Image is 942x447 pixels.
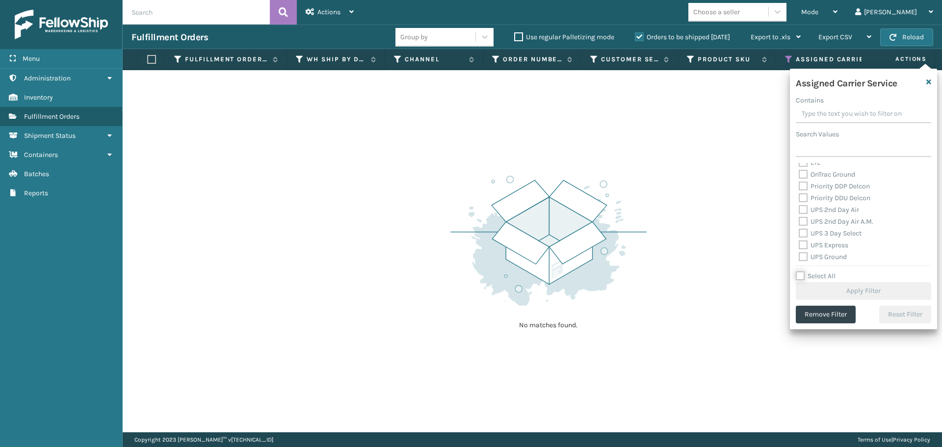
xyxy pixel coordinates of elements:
[796,105,931,123] input: Type the text you wish to filter on
[801,8,818,16] span: Mode
[405,55,464,64] label: Channel
[858,436,891,443] a: Terms of Use
[24,112,79,121] span: Fulfillment Orders
[693,7,740,17] div: Choose a seller
[796,272,836,280] label: Select All
[503,55,562,64] label: Order Number
[796,306,856,323] button: Remove Filter
[799,253,847,261] label: UPS Ground
[23,54,40,63] span: Menu
[698,55,757,64] label: Product SKU
[879,306,931,323] button: Reset Filter
[796,75,897,89] h4: Assigned Carrier Service
[307,55,366,64] label: WH Ship By Date
[134,432,273,447] p: Copyright 2023 [PERSON_NAME]™ v [TECHNICAL_ID]
[796,95,824,105] label: Contains
[799,194,870,202] label: Priority DDU Delcon
[24,189,48,197] span: Reports
[818,33,852,41] span: Export CSV
[24,74,71,82] span: Administration
[799,158,820,167] label: LTL
[880,28,933,46] button: Reload
[24,93,53,102] span: Inventory
[24,151,58,159] span: Containers
[858,432,930,447] div: |
[185,55,268,64] label: Fulfillment Order Id
[635,33,730,41] label: Orders to be shipped [DATE]
[601,55,659,64] label: Customer Service Order Number
[799,182,870,190] label: Priority DDP Delcon
[799,170,855,179] label: OnTrac Ground
[799,217,873,226] label: UPS 2nd Day Air A.M.
[799,229,862,237] label: UPS 3 Day Select
[15,10,108,39] img: logo
[893,436,930,443] a: Privacy Policy
[514,33,614,41] label: Use regular Palletizing mode
[400,32,428,42] div: Group by
[796,55,927,64] label: Assigned Carrier Service
[317,8,340,16] span: Actions
[24,170,49,178] span: Batches
[24,131,76,140] span: Shipment Status
[796,129,839,139] label: Search Values
[799,206,859,214] label: UPS 2nd Day Air
[131,31,208,43] h3: Fulfillment Orders
[799,241,848,249] label: UPS Express
[864,51,933,67] span: Actions
[796,282,931,300] button: Apply Filter
[751,33,790,41] span: Export to .xls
